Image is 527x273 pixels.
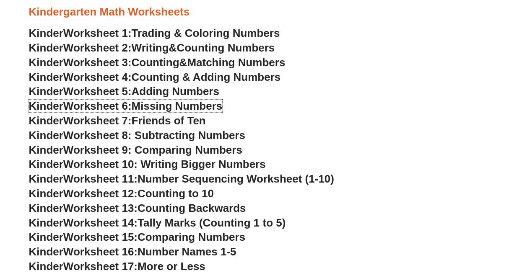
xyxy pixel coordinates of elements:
span: Comparing Numbers [138,231,245,243]
a: KinderWorksheet 7:Friends of Ten [29,114,206,127]
span: Kinder [29,187,63,200]
span: Counting Backwards [138,202,246,214]
span: Kinder [29,158,63,170]
span: Worksheet 8: Subtracting Numbers [63,129,245,142]
a: KinderWorksheet 5:Adding Numbers [29,85,219,98]
span: Kinder [29,231,63,243]
h3: Kindergarten Math Worksheets [29,5,498,19]
span: Writing [132,41,169,54]
span: Kinder [29,41,63,54]
span: More or Less [138,260,205,273]
a: KinderWorksheet 6:Missing Numbers [29,100,223,112]
span: Trading & Coloring Numbers [132,27,280,39]
span: Kinder [29,260,63,273]
span: Friends of Ten [132,114,206,127]
span: Kinder [29,173,63,185]
span: Missing Numbers [132,100,223,112]
span: Worksheet 12: [63,187,138,200]
span: Kinder [29,216,63,229]
span: Worksheet 15: [63,231,138,243]
span: Kinder [29,245,63,258]
a: KinderWorksheet 2:Writing&Counting Numbers [29,41,275,54]
span: Kinder [29,85,63,98]
a: KinderWorksheet 10: Writing Bigger Numbers [29,158,266,170]
span: Worksheet 6: [63,100,132,112]
span: Worksheet 9: Comparing Numbers [63,144,242,156]
a: KinderWorksheet 9: Comparing Numbers [29,144,242,156]
span: Kinder [29,100,63,112]
iframe: Chat Widget [387,178,527,273]
span: Kinder [29,27,63,39]
span: Worksheet 11: [63,173,138,185]
a: KinderWorksheet 3:Counting&Matching Numbers [29,56,286,69]
a: KinderWorksheet 8: Subtracting Numbers [29,129,245,142]
span: Number Sequencing Worksheet (1-10) [138,173,334,185]
span: Kinder [29,129,63,142]
span: Worksheet 5: [63,85,132,98]
span: Kinder [29,202,63,214]
span: Kinder [29,114,63,127]
span: Worksheet 1: [63,27,132,39]
span: Worksheet 17: [63,260,138,273]
span: Kinder [29,56,63,69]
span: Worksheet 3: [63,56,132,69]
span: Number Names 1-5 [138,245,236,258]
span: Kinder [29,71,63,83]
span: Counting to 10 [138,187,214,200]
span: Worksheet 4: [63,71,132,83]
span: Kinder [29,144,63,156]
span: Worksheet 7: [63,114,132,127]
span: Worksheet 14: [63,216,138,229]
span: Counting & Adding Numbers [132,71,281,83]
a: KinderWorksheet 4:Counting & Adding Numbers [29,71,281,83]
a: KinderWorksheet 1:Trading & Coloring Numbers [29,27,280,39]
span: Tally Marks (Counting 1 to 5) [138,216,286,229]
span: Worksheet 16: [63,245,138,258]
span: Counting [132,56,179,69]
span: Adding Numbers [132,85,219,98]
span: Counting Numbers [177,41,275,54]
span: Worksheet 10: Writing Bigger Numbers [63,158,266,170]
span: Worksheet 2: [63,41,132,54]
span: Matching Numbers [187,56,285,69]
span: Worksheet 13: [63,202,138,214]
